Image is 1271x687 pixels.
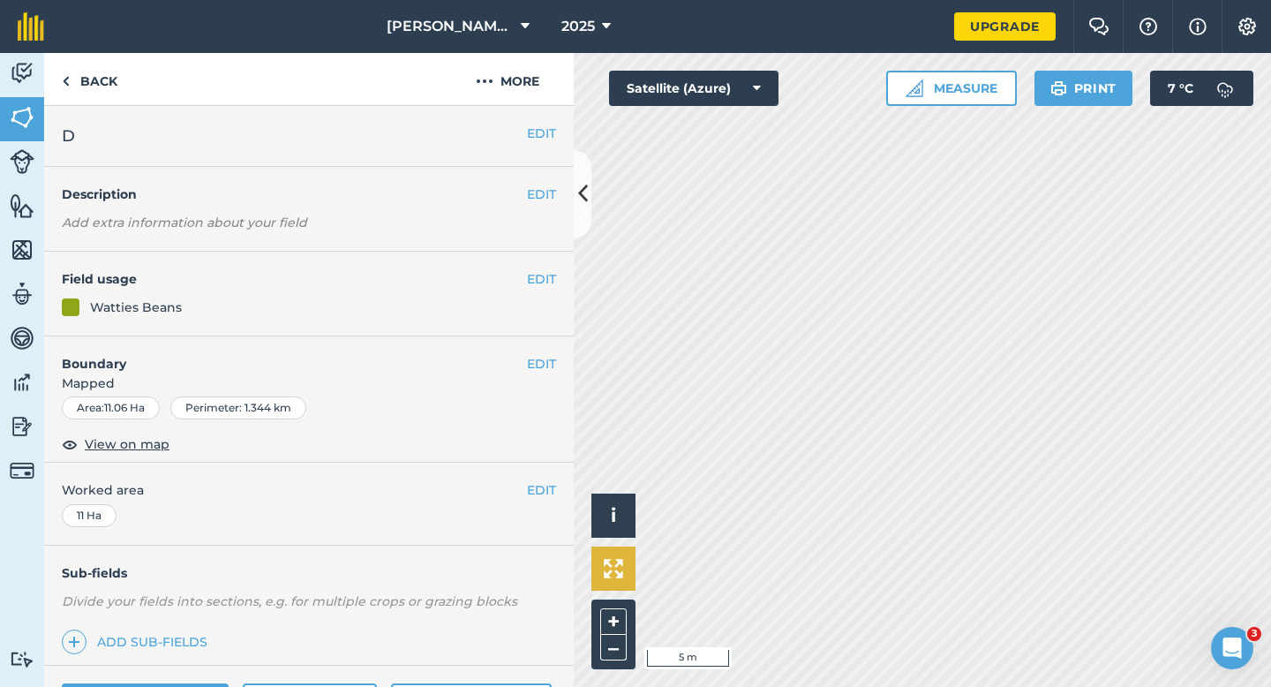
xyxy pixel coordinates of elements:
img: svg+xml;base64,PHN2ZyB4bWxucz0iaHR0cDovL3d3dy53My5vcmcvMjAwMC9zdmciIHdpZHRoPSI1NiIgaGVpZ2h0PSI2MC... [10,193,34,219]
img: svg+xml;base64,PD94bWwgdmVyc2lvbj0iMS4wIiBlbmNvZGluZz0idXRmLTgiPz4KPCEtLSBHZW5lcmF0b3I6IEFkb2JlIE... [10,369,34,396]
span: 7 ° C [1168,71,1193,106]
h4: Field usage [62,269,527,289]
img: svg+xml;base64,PHN2ZyB4bWxucz0iaHR0cDovL3d3dy53My5vcmcvMjAwMC9zdmciIHdpZHRoPSIxNCIgaGVpZ2h0PSIyNC... [68,631,80,653]
img: svg+xml;base64,PHN2ZyB4bWxucz0iaHR0cDovL3d3dy53My5vcmcvMjAwMC9zdmciIHdpZHRoPSIxNyIgaGVpZ2h0PSIxNy... [1189,16,1207,37]
span: Mapped [44,374,574,393]
a: Upgrade [954,12,1056,41]
img: Two speech bubbles overlapping with the left bubble in the forefront [1088,18,1109,35]
div: Perimeter : 1.344 km [170,396,306,419]
em: Add extra information about your field [62,215,307,230]
img: svg+xml;base64,PHN2ZyB4bWxucz0iaHR0cDovL3d3dy53My5vcmcvMjAwMC9zdmciIHdpZHRoPSI5IiBoZWlnaHQ9IjI0Ii... [62,71,70,92]
img: svg+xml;base64,PD94bWwgdmVyc2lvbj0iMS4wIiBlbmNvZGluZz0idXRmLTgiPz4KPCEtLSBHZW5lcmF0b3I6IEFkb2JlIE... [10,60,34,87]
span: D [62,124,75,148]
div: 11 Ha [62,504,117,527]
em: Divide your fields into sections, e.g. for multiple crops or grazing blocks [62,593,517,609]
img: svg+xml;base64,PHN2ZyB4bWxucz0iaHR0cDovL3d3dy53My5vcmcvMjAwMC9zdmciIHdpZHRoPSIxOSIgaGVpZ2h0PSIyNC... [1050,78,1067,99]
iframe: Intercom live chat [1211,627,1253,669]
button: EDIT [527,480,556,500]
h4: Sub-fields [44,563,574,583]
span: Worked area [62,480,556,500]
button: + [600,608,627,635]
button: EDIT [527,124,556,143]
h4: Description [62,185,556,204]
button: i [591,494,635,538]
span: i [611,504,616,526]
img: svg+xml;base64,PD94bWwgdmVyc2lvbj0iMS4wIiBlbmNvZGluZz0idXRmLTgiPz4KPCEtLSBHZW5lcmF0b3I6IEFkb2JlIE... [10,651,34,668]
a: Add sub-fields [62,630,214,654]
img: svg+xml;base64,PHN2ZyB4bWxucz0iaHR0cDovL3d3dy53My5vcmcvMjAwMC9zdmciIHdpZHRoPSIyMCIgaGVpZ2h0PSIyNC... [476,71,493,92]
button: EDIT [527,269,556,289]
img: fieldmargin Logo [18,12,44,41]
button: View on map [62,434,169,455]
span: 3 [1247,627,1261,641]
div: Watties Beans [90,298,182,317]
span: View on map [85,434,169,454]
img: svg+xml;base64,PD94bWwgdmVyc2lvbj0iMS4wIiBlbmNvZGluZz0idXRmLTgiPz4KPCEtLSBHZW5lcmF0b3I6IEFkb2JlIE... [1207,71,1243,106]
button: EDIT [527,354,556,374]
h4: Boundary [44,336,527,374]
img: A cog icon [1237,18,1258,35]
img: svg+xml;base64,PD94bWwgdmVyc2lvbj0iMS4wIiBlbmNvZGluZz0idXRmLTgiPz4KPCEtLSBHZW5lcmF0b3I6IEFkb2JlIE... [10,325,34,351]
img: svg+xml;base64,PD94bWwgdmVyc2lvbj0iMS4wIiBlbmNvZGluZz0idXRmLTgiPz4KPCEtLSBHZW5lcmF0b3I6IEFkb2JlIE... [10,281,34,307]
img: Four arrows, one pointing top left, one top right, one bottom right and the last bottom left [604,559,623,578]
img: svg+xml;base64,PD94bWwgdmVyc2lvbj0iMS4wIiBlbmNvZGluZz0idXRmLTgiPz4KPCEtLSBHZW5lcmF0b3I6IEFkb2JlIE... [10,458,34,483]
span: [PERSON_NAME] Farming Partnership [387,16,514,37]
button: More [441,53,574,105]
img: svg+xml;base64,PHN2ZyB4bWxucz0iaHR0cDovL3d3dy53My5vcmcvMjAwMC9zdmciIHdpZHRoPSI1NiIgaGVpZ2h0PSI2MC... [10,237,34,263]
button: 7 °C [1150,71,1253,106]
img: svg+xml;base64,PD94bWwgdmVyc2lvbj0iMS4wIiBlbmNvZGluZz0idXRmLTgiPz4KPCEtLSBHZW5lcmF0b3I6IEFkb2JlIE... [10,149,34,174]
button: EDIT [527,185,556,204]
img: svg+xml;base64,PD94bWwgdmVyc2lvbj0iMS4wIiBlbmNvZGluZz0idXRmLTgiPz4KPCEtLSBHZW5lcmF0b3I6IEFkb2JlIE... [10,413,34,440]
img: svg+xml;base64,PHN2ZyB4bWxucz0iaHR0cDovL3d3dy53My5vcmcvMjAwMC9zdmciIHdpZHRoPSIxOCIgaGVpZ2h0PSIyNC... [62,434,78,455]
button: Print [1034,71,1133,106]
a: Back [44,53,135,105]
img: Ruler icon [906,79,923,97]
div: Area : 11.06 Ha [62,396,160,419]
button: Measure [886,71,1017,106]
button: – [600,635,627,661]
button: Satellite (Azure) [609,71,778,106]
img: A question mark icon [1138,18,1159,35]
span: 2025 [561,16,595,37]
img: svg+xml;base64,PHN2ZyB4bWxucz0iaHR0cDovL3d3dy53My5vcmcvMjAwMC9zdmciIHdpZHRoPSI1NiIgaGVpZ2h0PSI2MC... [10,104,34,131]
